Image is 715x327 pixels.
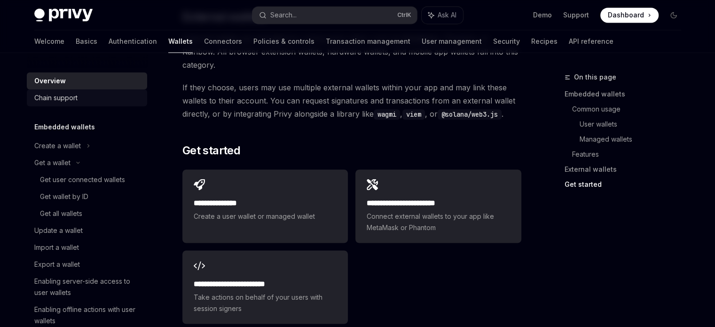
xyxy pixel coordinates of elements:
[27,89,147,106] a: Chain support
[438,10,456,20] span: Ask AI
[422,30,482,53] a: User management
[27,273,147,301] a: Enabling server-side access to user wallets
[608,10,644,20] span: Dashboard
[34,225,83,236] div: Update a wallet
[253,30,314,53] a: Policies & controls
[569,30,613,53] a: API reference
[563,10,589,20] a: Support
[76,30,97,53] a: Basics
[34,157,71,168] div: Get a wallet
[204,30,242,53] a: Connectors
[252,7,417,24] button: Search...CtrlK
[572,102,689,117] a: Common usage
[34,92,78,104] div: Chain support
[531,30,558,53] a: Recipes
[374,109,400,120] code: wagmi
[438,109,502,120] code: @solana/web3.js
[574,72,616,83] span: On this page
[422,7,463,24] button: Ask AI
[27,188,147,205] a: Get wallet by ID
[182,81,521,120] span: If they choose, users may use multiple external wallets within your app and may link these wallet...
[34,75,66,87] div: Overview
[34,140,81,152] div: Create a wallet
[194,211,337,222] span: Create a user wallet or managed wallet
[194,292,337,314] span: Take actions on behalf of your users with session signers
[34,259,80,270] div: Export a wallet
[580,117,689,132] a: User wallets
[533,10,552,20] a: Demo
[168,30,193,53] a: Wallets
[34,121,95,133] h5: Embedded wallets
[27,256,147,273] a: Export a wallet
[666,8,681,23] button: Toggle dark mode
[27,171,147,188] a: Get user connected wallets
[27,205,147,222] a: Get all wallets
[402,109,425,120] code: viem
[270,9,297,21] div: Search...
[34,30,64,53] a: Welcome
[109,30,157,53] a: Authentication
[40,191,88,202] div: Get wallet by ID
[580,132,689,147] a: Managed wallets
[600,8,659,23] a: Dashboard
[326,30,410,53] a: Transaction management
[397,11,411,19] span: Ctrl K
[34,8,93,22] img: dark logo
[27,72,147,89] a: Overview
[40,174,125,185] div: Get user connected wallets
[565,177,689,192] a: Get started
[27,239,147,256] a: Import a wallet
[34,304,141,327] div: Enabling offline actions with user wallets
[27,222,147,239] a: Update a wallet
[34,276,141,298] div: Enabling server-side access to user wallets
[367,211,510,233] span: Connect external wallets to your app like MetaMask or Phantom
[565,87,689,102] a: Embedded wallets
[572,147,689,162] a: Features
[34,242,79,253] div: Import a wallet
[40,208,82,219] div: Get all wallets
[565,162,689,177] a: External wallets
[493,30,520,53] a: Security
[182,143,240,158] span: Get started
